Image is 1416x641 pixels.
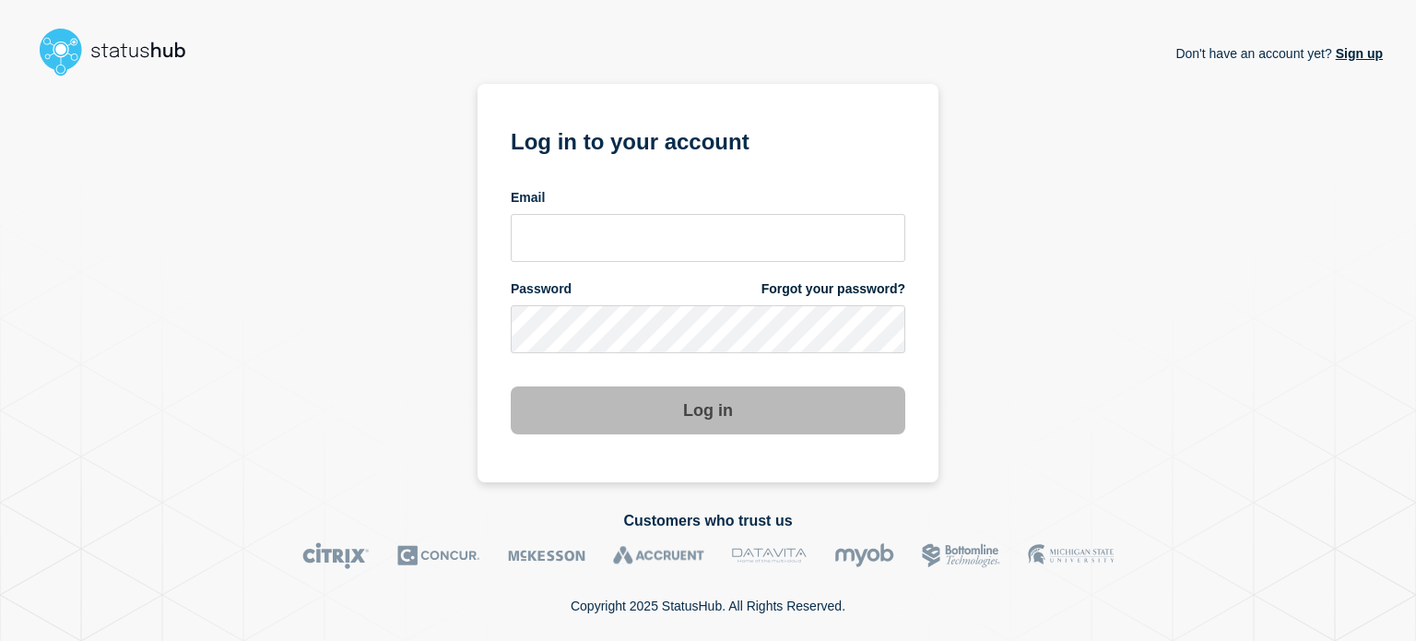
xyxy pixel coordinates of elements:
span: Password [511,280,572,298]
h2: Customers who trust us [33,513,1383,529]
a: Sign up [1332,46,1383,61]
img: Accruent logo [613,542,704,569]
span: Email [511,189,545,207]
p: Don't have an account yet? [1175,31,1383,76]
p: Copyright 2025 StatusHub. All Rights Reserved. [571,599,845,613]
img: myob logo [834,542,894,569]
img: Concur logo [397,542,480,569]
input: email input [511,214,905,262]
img: McKesson logo [508,542,585,569]
img: StatusHub logo [33,22,208,81]
input: password input [511,305,905,353]
img: Bottomline logo [922,542,1000,569]
h1: Log in to your account [511,123,905,157]
img: MSU logo [1028,542,1114,569]
img: Citrix logo [302,542,370,569]
a: Forgot your password? [761,280,905,298]
button: Log in [511,386,905,434]
img: DataVita logo [732,542,807,569]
